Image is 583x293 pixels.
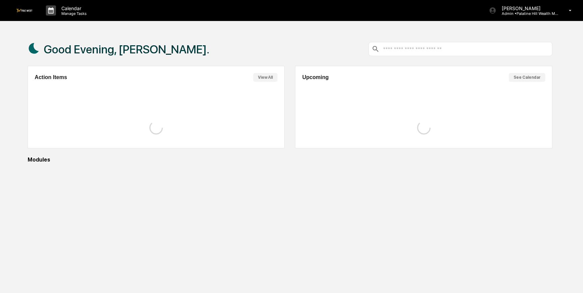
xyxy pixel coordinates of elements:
div: Modules [28,156,552,163]
button: View All [253,73,278,82]
h2: Action Items [35,74,67,80]
h1: Good Evening, [PERSON_NAME]. [44,43,209,56]
p: Admin • Palatine Hill Wealth Management [496,11,559,16]
img: logo [16,9,32,12]
p: Calendar [56,5,90,11]
p: [PERSON_NAME] [496,5,559,11]
button: See Calendar [509,73,545,82]
p: Manage Tasks [56,11,90,16]
h2: Upcoming [302,74,328,80]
